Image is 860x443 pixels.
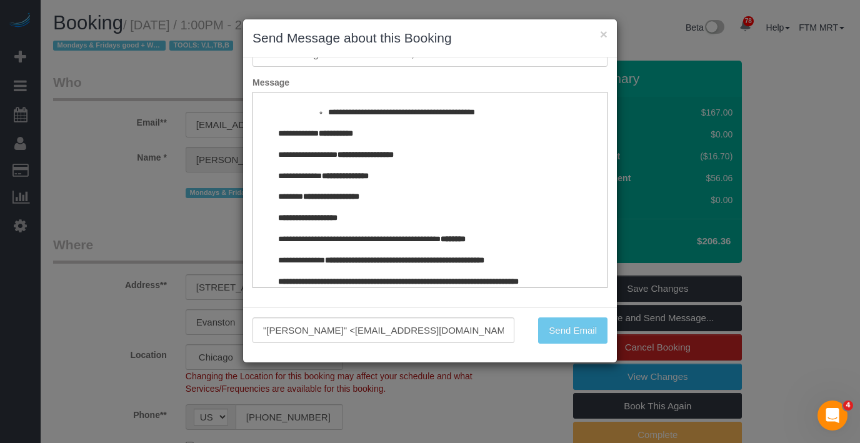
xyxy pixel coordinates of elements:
[243,76,617,89] label: Message
[843,401,853,411] span: 4
[600,27,607,41] button: ×
[253,92,607,287] iframe: Rich Text Editor, editor1
[817,401,847,431] iframe: Intercom live chat
[252,29,607,47] h3: Send Message about this Booking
